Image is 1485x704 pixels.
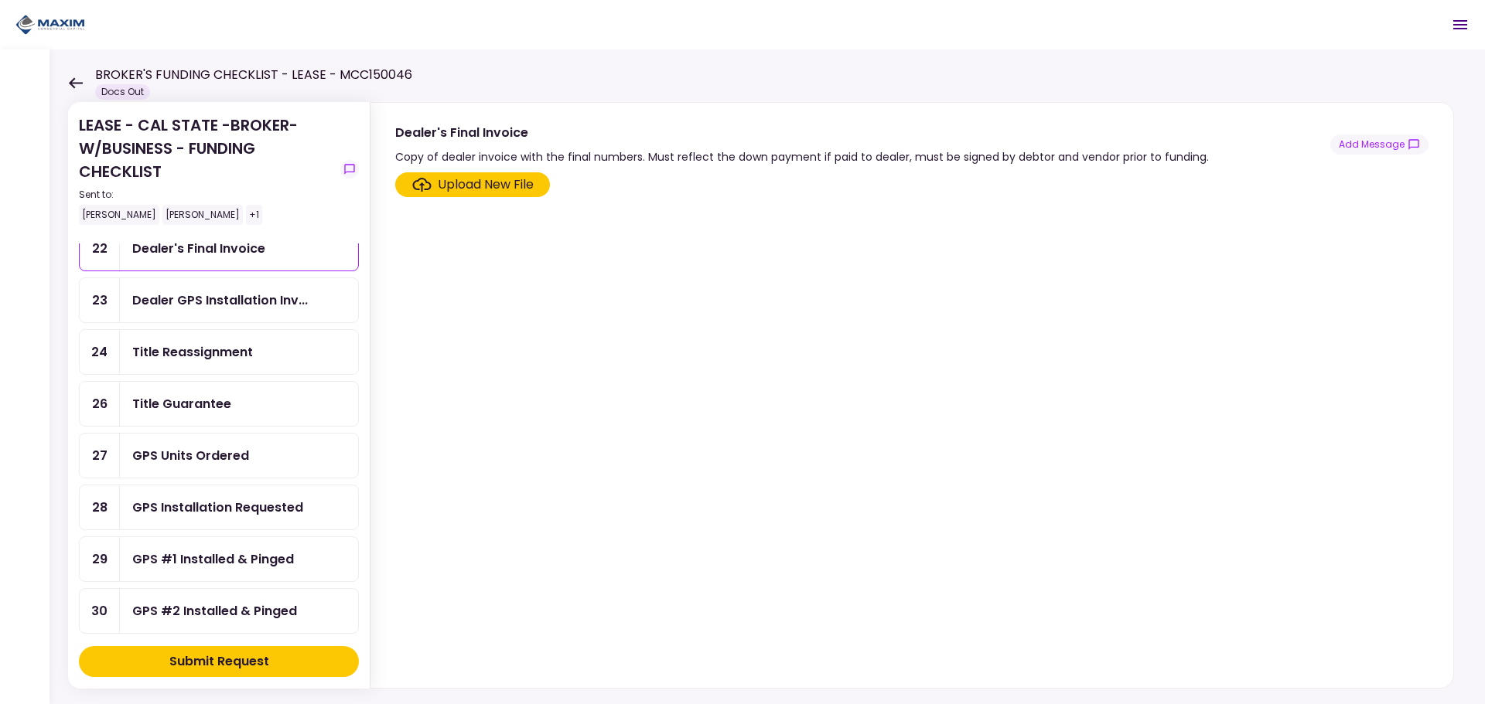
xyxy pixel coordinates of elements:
[132,549,294,569] div: GPS #1 Installed & Pinged
[370,102,1454,689] div: Dealer's Final InvoiceCopy of dealer invoice with the final numbers. Must reflect the down paymen...
[246,205,262,225] div: +1
[79,646,359,677] button: Submit Request
[1330,134,1429,155] button: show-messages
[79,277,359,323] a: 23Dealer GPS Installation Invoice
[132,394,231,413] div: Title Guarantee
[79,381,359,427] a: 26Title Guarantee
[15,13,85,36] img: Partner icon
[132,239,265,258] div: Dealer's Final Invoice
[132,601,297,621] div: GPS #2 Installed & Pinged
[395,172,550,197] span: Click here to upload the required document
[79,588,359,634] a: 30GPS #2 Installed & Pinged
[80,278,120,322] div: 23
[132,498,303,517] div: GPS Installation Requested
[79,329,359,375] a: 24Title Reassignment
[340,160,359,179] button: show-messages
[79,226,359,271] a: 22Dealer's Final Invoice
[169,652,269,671] div: Submit Request
[132,291,308,310] div: Dealer GPS Installation Invoice
[95,66,412,84] h1: BROKER'S FUNDING CHECKLIST - LEASE - MCC150046
[132,342,253,362] div: Title Reassignment
[162,205,243,225] div: [PERSON_NAME]
[395,123,1209,142] div: Dealer's Final Invoice
[80,226,120,270] div: 22
[80,382,120,426] div: 26
[79,188,334,202] div: Sent to:
[79,433,359,478] a: 27GPS Units Ordered
[79,485,359,530] a: 28GPS Installation Requested
[80,434,120,478] div: 27
[80,485,120,529] div: 28
[79,536,359,582] a: 29GPS #1 Installed & Pinged
[80,330,120,374] div: 24
[80,537,120,581] div: 29
[79,114,334,225] div: LEASE - CAL STATE -BROKER- W/BUSINESS - FUNDING CHECKLIST
[132,446,249,465] div: GPS Units Ordered
[395,148,1209,166] div: Copy of dealer invoice with the final numbers. Must reflect the down payment if paid to dealer, m...
[1442,6,1479,43] button: Open menu
[79,205,159,225] div: [PERSON_NAME]
[95,84,150,100] div: Docs Out
[438,175,534,194] div: Upload New File
[80,589,120,633] div: 30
